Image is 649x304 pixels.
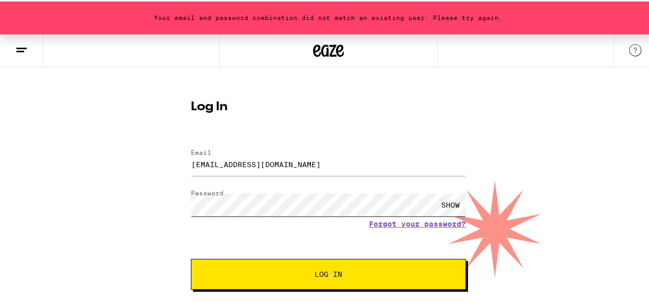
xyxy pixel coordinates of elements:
a: Forgot your password? [369,218,466,227]
span: Hi. Need any help? [6,7,74,15]
span: Log In [314,269,342,276]
label: Password [191,188,224,195]
button: Log In [191,257,466,288]
label: Email [191,148,211,154]
h1: Log In [191,99,466,112]
input: Email [191,151,466,174]
div: SHOW [435,192,466,215]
